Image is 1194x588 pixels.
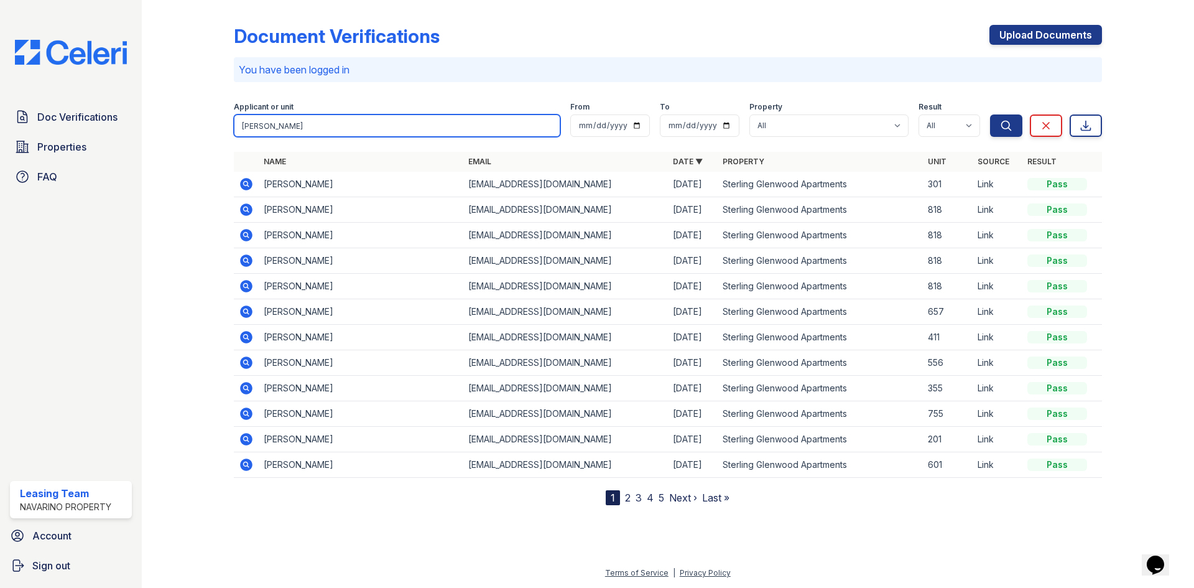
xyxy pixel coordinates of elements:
td: [EMAIL_ADDRESS][DOMAIN_NAME] [463,427,668,452]
td: Link [973,452,1022,478]
span: Doc Verifications [37,110,118,124]
span: Account [32,528,72,543]
td: [DATE] [668,299,718,325]
a: Name [264,157,286,166]
td: [PERSON_NAME] [259,427,463,452]
a: Source [978,157,1009,166]
td: Sterling Glenwood Apartments [718,172,922,197]
label: Applicant or unit [234,102,294,112]
label: Property [749,102,782,112]
td: [EMAIL_ADDRESS][DOMAIN_NAME] [463,172,668,197]
a: Date ▼ [673,157,703,166]
td: Sterling Glenwood Apartments [718,197,922,223]
td: [DATE] [668,401,718,427]
td: 411 [923,325,973,350]
td: [DATE] [668,274,718,299]
td: [EMAIL_ADDRESS][DOMAIN_NAME] [463,401,668,427]
td: Sterling Glenwood Apartments [718,325,922,350]
div: Pass [1027,382,1087,394]
input: Search by name, email, or unit number [234,114,560,137]
td: Link [973,197,1022,223]
td: [PERSON_NAME] [259,452,463,478]
td: [PERSON_NAME] [259,172,463,197]
td: Link [973,172,1022,197]
td: Sterling Glenwood Apartments [718,452,922,478]
div: Pass [1027,331,1087,343]
td: Sterling Glenwood Apartments [718,274,922,299]
div: Pass [1027,306,1087,318]
td: 657 [923,299,973,325]
a: Property [723,157,764,166]
td: [EMAIL_ADDRESS][DOMAIN_NAME] [463,223,668,248]
a: Upload Documents [989,25,1102,45]
td: [DATE] [668,452,718,478]
td: [EMAIL_ADDRESS][DOMAIN_NAME] [463,325,668,350]
iframe: chat widget [1142,538,1182,576]
td: [DATE] [668,223,718,248]
td: Link [973,223,1022,248]
td: Sterling Glenwood Apartments [718,223,922,248]
a: Account [5,523,137,548]
div: Leasing Team [20,486,111,501]
a: Terms of Service [605,568,669,577]
td: 818 [923,248,973,274]
a: 4 [647,492,654,504]
a: 3 [636,492,642,504]
td: Sterling Glenwood Apartments [718,248,922,274]
div: Pass [1027,280,1087,292]
td: [PERSON_NAME] [259,223,463,248]
td: [PERSON_NAME] [259,401,463,427]
td: [EMAIL_ADDRESS][DOMAIN_NAME] [463,274,668,299]
td: [DATE] [668,172,718,197]
td: 818 [923,197,973,223]
td: Sterling Glenwood Apartments [718,401,922,427]
a: Sign out [5,553,137,578]
label: To [660,102,670,112]
td: Sterling Glenwood Apartments [718,427,922,452]
td: [PERSON_NAME] [259,274,463,299]
td: [EMAIL_ADDRESS][DOMAIN_NAME] [463,299,668,325]
div: Pass [1027,254,1087,267]
td: Link [973,274,1022,299]
div: Pass [1027,203,1087,216]
td: [EMAIL_ADDRESS][DOMAIN_NAME] [463,197,668,223]
td: [PERSON_NAME] [259,325,463,350]
div: Pass [1027,459,1087,471]
td: [EMAIL_ADDRESS][DOMAIN_NAME] [463,452,668,478]
a: Email [468,157,491,166]
a: Next › [669,492,697,504]
td: Link [973,325,1022,350]
td: [DATE] [668,350,718,376]
td: [PERSON_NAME] [259,248,463,274]
label: Result [919,102,942,112]
td: 201 [923,427,973,452]
td: Sterling Glenwood Apartments [718,350,922,376]
div: Pass [1027,408,1087,420]
td: Link [973,248,1022,274]
span: Sign out [32,558,70,573]
div: Pass [1027,433,1087,446]
a: Last » [702,492,729,504]
div: Navarino Property [20,501,111,513]
p: You have been logged in [239,62,1097,77]
a: Properties [10,134,132,159]
div: Pass [1027,229,1087,241]
td: Link [973,376,1022,401]
span: Properties [37,139,86,154]
td: 818 [923,274,973,299]
div: Pass [1027,357,1087,369]
td: Link [973,350,1022,376]
td: [EMAIL_ADDRESS][DOMAIN_NAME] [463,350,668,376]
td: [DATE] [668,376,718,401]
td: [DATE] [668,427,718,452]
a: FAQ [10,164,132,189]
td: 818 [923,223,973,248]
td: [EMAIL_ADDRESS][DOMAIN_NAME] [463,248,668,274]
td: [EMAIL_ADDRESS][DOMAIN_NAME] [463,376,668,401]
td: [DATE] [668,197,718,223]
a: Unit [928,157,946,166]
td: Link [973,299,1022,325]
a: Result [1027,157,1057,166]
td: 301 [923,172,973,197]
